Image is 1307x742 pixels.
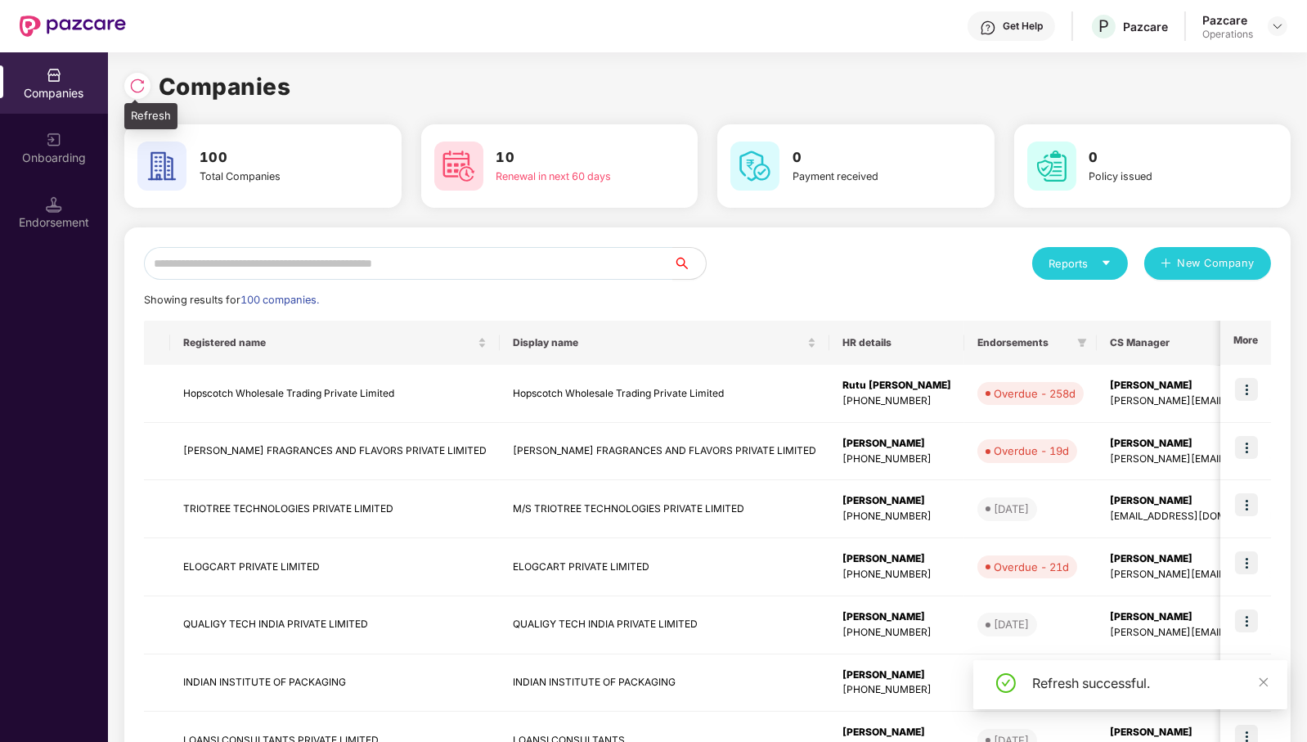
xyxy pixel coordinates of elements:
img: svg+xml;base64,PHN2ZyB4bWxucz0iaHR0cDovL3d3dy53My5vcmcvMjAwMC9zdmciIHdpZHRoPSI2MCIgaGVpZ2h0PSI2MC... [1027,142,1076,191]
div: [PHONE_NUMBER] [842,567,951,582]
div: Payment received [793,169,933,185]
div: [PERSON_NAME] [842,436,951,452]
td: QUALIGY TECH INDIA PRIVATE LIMITED [500,596,829,654]
button: search [672,247,707,280]
div: [PHONE_NUMBER] [842,625,951,641]
img: icon [1235,378,1258,401]
img: svg+xml;base64,PHN2ZyB4bWxucz0iaHR0cDovL3d3dy53My5vcmcvMjAwMC9zdmciIHdpZHRoPSI2MCIgaGVpZ2h0PSI2MC... [434,142,483,191]
button: plusNew Company [1144,247,1271,280]
img: svg+xml;base64,PHN2ZyBpZD0iQ29tcGFuaWVzIiB4bWxucz0iaHR0cDovL3d3dy53My5vcmcvMjAwMC9zdmciIHdpZHRoPS... [46,67,62,83]
div: [PERSON_NAME] [842,551,951,567]
img: New Pazcare Logo [20,16,126,37]
div: [DATE] [994,616,1029,632]
div: [DATE] [994,501,1029,517]
span: New Company [1178,255,1255,272]
span: 100 companies. [240,294,319,306]
img: svg+xml;base64,PHN2ZyBpZD0iRHJvcGRvd24tMzJ4MzIiIHhtbG5zPSJodHRwOi8vd3d3LnczLm9yZy8yMDAwL3N2ZyIgd2... [1271,20,1284,33]
div: [PHONE_NUMBER] [842,393,951,409]
span: search [672,257,706,270]
th: Registered name [170,321,500,365]
img: icon [1235,436,1258,459]
div: Refresh [124,103,177,129]
div: Renewal in next 60 days [496,169,637,185]
h1: Companies [159,69,291,105]
h3: 100 [200,147,340,169]
div: [PHONE_NUMBER] [842,682,951,698]
img: icon [1235,551,1258,574]
h3: 0 [793,147,933,169]
span: Registered name [183,336,474,349]
div: Overdue - 258d [994,385,1076,402]
span: Endorsements [977,336,1071,349]
span: check-circle [996,673,1016,693]
div: [PERSON_NAME] [842,725,951,740]
div: Overdue - 21d [994,559,1069,575]
td: ELOGCART PRIVATE LIMITED [170,538,500,596]
td: M/S TRIOTREE TECHNOLOGIES PRIVATE LIMITED [500,480,829,538]
div: Policy issued [1089,169,1230,185]
img: svg+xml;base64,PHN2ZyB3aWR0aD0iMTQuNSIgaGVpZ2h0PSIxNC41IiB2aWV3Qm94PSIwIDAgMTYgMTYiIGZpbGw9Im5vbm... [46,196,62,213]
td: [PERSON_NAME] FRAGRANCES AND FLAVORS PRIVATE LIMITED [500,423,829,481]
div: Pazcare [1123,19,1168,34]
span: plus [1161,258,1171,271]
div: [PERSON_NAME] [842,609,951,625]
div: [PERSON_NAME] [842,668,951,683]
span: caret-down [1101,258,1112,268]
h3: 10 [496,147,637,169]
td: Hopscotch Wholesale Trading Private Limited [170,365,500,423]
div: Get Help [1003,20,1043,33]
h3: 0 [1089,147,1230,169]
th: Display name [500,321,829,365]
img: icon [1235,493,1258,516]
td: QUALIGY TECH INDIA PRIVATE LIMITED [170,596,500,654]
span: close [1258,677,1269,688]
div: [PHONE_NUMBER] [842,509,951,524]
img: svg+xml;base64,PHN2ZyB4bWxucz0iaHR0cDovL3d3dy53My5vcmcvMjAwMC9zdmciIHdpZHRoPSI2MCIgaGVpZ2h0PSI2MC... [730,142,779,191]
td: INDIAN INSTITUTE OF PACKAGING [170,654,500,713]
td: INDIAN INSTITUTE OF PACKAGING [500,654,829,713]
th: HR details [829,321,964,365]
td: [PERSON_NAME] FRAGRANCES AND FLAVORS PRIVATE LIMITED [170,423,500,481]
img: svg+xml;base64,PHN2ZyBpZD0iSGVscC0zMngzMiIgeG1sbnM9Imh0dHA6Ly93d3cudzMub3JnLzIwMDAvc3ZnIiB3aWR0aD... [980,20,996,36]
div: [PHONE_NUMBER] [842,452,951,467]
span: filter [1077,338,1087,348]
img: svg+xml;base64,PHN2ZyB4bWxucz0iaHR0cDovL3d3dy53My5vcmcvMjAwMC9zdmciIHdpZHRoPSI2MCIgaGVpZ2h0PSI2MC... [137,142,186,191]
td: Hopscotch Wholesale Trading Private Limited [500,365,829,423]
span: Display name [513,336,804,349]
span: P [1098,16,1109,36]
td: ELOGCART PRIVATE LIMITED [500,538,829,596]
div: Reports [1049,255,1112,272]
div: Total Companies [200,169,340,185]
div: Pazcare [1202,12,1253,28]
th: More [1220,321,1271,365]
img: svg+xml;base64,PHN2ZyB3aWR0aD0iMjAiIGhlaWdodD0iMjAiIHZpZXdCb3g9IjAgMCAyMCAyMCIgZmlsbD0ibm9uZSIgeG... [46,132,62,148]
div: Operations [1202,28,1253,41]
div: [PERSON_NAME] [842,493,951,509]
td: TRIOTREE TECHNOLOGIES PRIVATE LIMITED [170,480,500,538]
div: Refresh successful. [1032,673,1268,693]
div: Overdue - 19d [994,443,1069,459]
img: icon [1235,609,1258,632]
div: Rutu [PERSON_NAME] [842,378,951,393]
img: svg+xml;base64,PHN2ZyBpZD0iUmVsb2FkLTMyeDMyIiB4bWxucz0iaHR0cDovL3d3dy53My5vcmcvMjAwMC9zdmciIHdpZH... [129,78,146,94]
span: Showing results for [144,294,319,306]
span: filter [1074,333,1090,353]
